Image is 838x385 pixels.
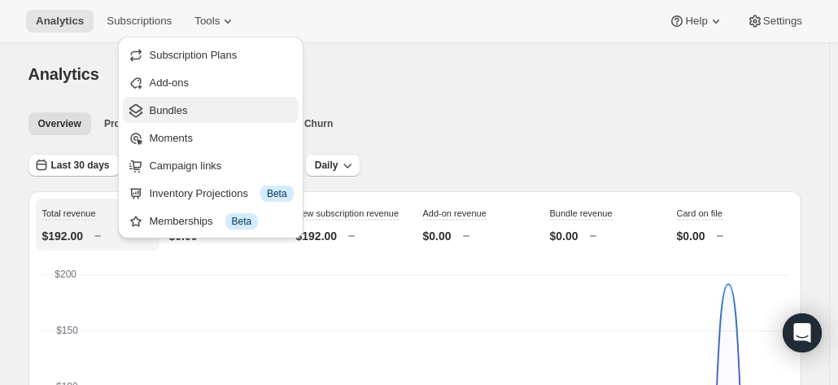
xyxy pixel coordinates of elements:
text: $200 [55,269,76,280]
p: $0.00 [677,228,705,244]
button: Subscriptions [97,10,181,33]
span: Bundles [149,104,187,116]
p: $0.00 [550,228,578,244]
button: Memberships [123,208,298,234]
p: $192.00 [296,228,338,244]
span: Products [104,117,146,130]
p: $0.00 [423,228,452,244]
span: Daily [315,159,338,172]
span: Tools [194,15,220,28]
div: Inventory Projections [149,186,293,202]
span: Total revenue [42,208,96,218]
span: Card on file [677,208,722,218]
button: Daily [305,154,361,177]
span: Analytics [28,65,99,83]
button: Help [659,10,733,33]
span: Subscriptions [107,15,172,28]
div: Memberships [149,213,293,230]
span: Campaign links [149,160,221,172]
span: Churn [304,117,333,130]
span: Beta [267,187,287,200]
span: Bundle revenue [550,208,613,218]
span: New subscription revenue [296,208,399,218]
span: Overview [38,117,81,130]
p: $192.00 [42,228,84,244]
span: Last 30 days [51,159,110,172]
button: Last 30 days [28,154,120,177]
span: Subscription Plans [149,49,237,61]
div: Open Intercom Messenger [783,313,822,352]
button: Campaign links [123,152,298,178]
span: Moments [149,132,192,144]
span: Settings [763,15,802,28]
button: Subscription Plans [123,42,298,68]
button: Inventory Projections [123,180,298,206]
button: Bundles [123,97,298,123]
span: Analytics [36,15,84,28]
button: Moments [123,125,298,151]
button: Add-ons [123,69,298,95]
span: Add-ons [149,77,188,89]
text: $150 [56,325,78,336]
span: Add-on revenue [423,208,487,218]
button: Settings [737,10,812,33]
button: Tools [185,10,246,33]
span: Beta [232,215,252,228]
button: Analytics [26,10,94,33]
span: Help [685,15,707,28]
